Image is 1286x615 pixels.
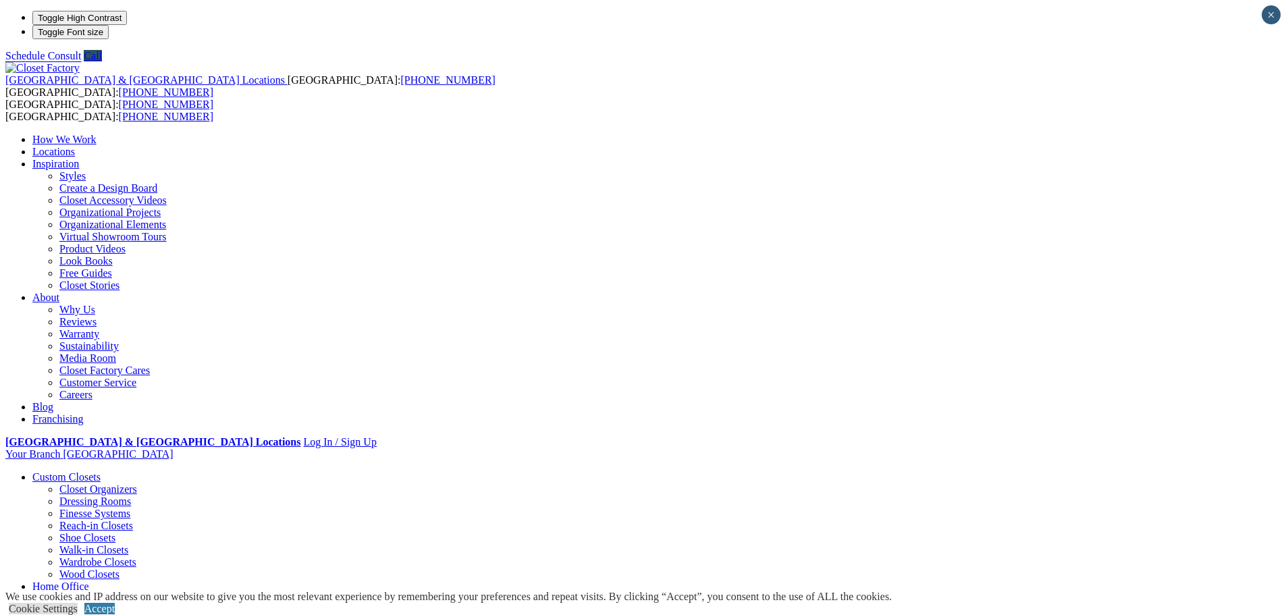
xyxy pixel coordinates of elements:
[63,448,173,460] span: [GEOGRAPHIC_DATA]
[59,340,119,352] a: Sustainability
[59,243,126,255] a: Product Videos
[59,231,167,242] a: Virtual Showroom Tours
[59,279,119,291] a: Closet Stories
[59,304,95,315] a: Why Us
[59,255,113,267] a: Look Books
[84,50,102,61] a: Call
[32,11,127,25] button: Toggle High Contrast
[5,448,60,460] span: Your Branch
[59,568,119,580] a: Wood Closets
[303,436,376,448] a: Log In / Sign Up
[32,146,75,157] a: Locations
[119,99,213,110] a: [PHONE_NUMBER]
[59,556,136,568] a: Wardrobe Closets
[59,328,99,340] a: Warranty
[32,158,79,169] a: Inspiration
[59,267,112,279] a: Free Guides
[59,207,161,218] a: Organizational Projects
[32,292,59,303] a: About
[32,413,84,425] a: Franchising
[59,520,133,531] a: Reach-in Closets
[59,483,137,495] a: Closet Organizers
[59,532,115,543] a: Shoe Closets
[5,591,892,603] div: We use cookies and IP address on our website to give you the most relevant experience by remember...
[59,352,116,364] a: Media Room
[32,581,89,592] a: Home Office
[59,496,131,507] a: Dressing Rooms
[5,74,288,86] a: [GEOGRAPHIC_DATA] & [GEOGRAPHIC_DATA] Locations
[59,377,136,388] a: Customer Service
[59,182,157,194] a: Create a Design Board
[59,316,97,327] a: Reviews
[59,544,128,556] a: Walk-in Closets
[1262,5,1281,24] button: Close
[38,27,103,37] span: Toggle Font size
[59,194,167,206] a: Closet Accessory Videos
[400,74,495,86] a: [PHONE_NUMBER]
[59,219,166,230] a: Organizational Elements
[9,603,78,614] a: Cookie Settings
[5,50,81,61] a: Schedule Consult
[5,74,285,86] span: [GEOGRAPHIC_DATA] & [GEOGRAPHIC_DATA] Locations
[5,62,80,74] img: Closet Factory
[59,389,92,400] a: Careers
[32,25,109,39] button: Toggle Font size
[119,86,213,98] a: [PHONE_NUMBER]
[59,365,150,376] a: Closet Factory Cares
[59,508,130,519] a: Finesse Systems
[119,111,213,122] a: [PHONE_NUMBER]
[5,436,300,448] a: [GEOGRAPHIC_DATA] & [GEOGRAPHIC_DATA] Locations
[84,603,115,614] a: Accept
[32,401,53,412] a: Blog
[5,74,495,98] span: [GEOGRAPHIC_DATA]: [GEOGRAPHIC_DATA]:
[5,448,173,460] a: Your Branch [GEOGRAPHIC_DATA]
[5,99,213,122] span: [GEOGRAPHIC_DATA]: [GEOGRAPHIC_DATA]:
[59,170,86,182] a: Styles
[38,13,122,23] span: Toggle High Contrast
[32,471,101,483] a: Custom Closets
[32,134,97,145] a: How We Work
